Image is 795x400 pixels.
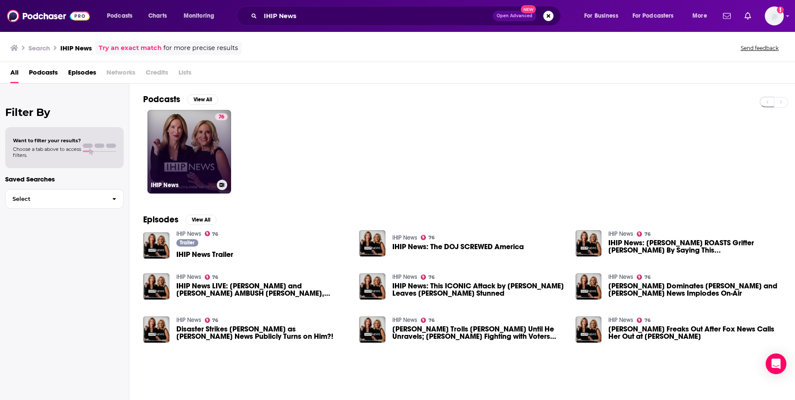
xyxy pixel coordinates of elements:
[178,9,225,23] button: open menu
[392,243,524,250] a: IHIP News: The DOJ SCREWED America
[497,14,532,18] span: Open Advanced
[143,9,172,23] a: Charts
[777,6,784,13] svg: Add a profile image
[738,44,781,52] button: Send feedback
[13,137,81,144] span: Want to filter your results?
[185,215,216,225] button: View All
[180,240,194,245] span: Trailer
[359,273,385,300] img: IHIP News: This ICONIC Attack by Bernie Sanders Leaves RFK Jr. Stunned
[6,196,105,202] span: Select
[608,316,633,324] a: IHIP News
[176,325,349,340] a: Disaster Strikes Elon Musk as FOX News Publicly Turns on Him?!
[392,282,565,297] span: IHIP News: This ICONIC Attack by [PERSON_NAME] Leaves [PERSON_NAME] Stunned
[392,316,417,324] a: IHIP News
[493,11,536,21] button: Open AdvancedNew
[576,230,602,256] img: IHIP News: Obama ROASTS Grifter Trump By Saying This...
[101,9,144,23] button: open menu
[608,239,781,254] a: IHIP News: Obama ROASTS Grifter Trump By Saying This...
[7,8,90,24] img: Podchaser - Follow, Share and Rate Podcasts
[692,10,707,22] span: More
[143,94,180,105] h2: Podcasts
[359,316,385,343] img: Newsom Trolls Trump Until He Unravels; JD Vance Fighting with Voters Online
[632,10,674,22] span: For Podcasters
[176,251,233,258] a: IHIP News Trailer
[28,44,50,52] h3: Search
[143,316,169,343] img: Disaster Strikes Elon Musk as FOX News Publicly Turns on Him?!
[608,273,633,281] a: IHIP News
[741,9,754,23] a: Show notifications dropdown
[421,318,435,323] a: 76
[146,66,168,83] span: Credits
[219,113,224,122] span: 76
[143,214,178,225] h2: Episodes
[143,94,218,105] a: PodcastsView All
[99,43,162,53] a: Try an exact match
[584,10,618,22] span: For Business
[392,234,417,241] a: IHIP News
[686,9,718,23] button: open menu
[215,113,228,120] a: 76
[60,44,92,52] h3: IHIP News
[184,10,214,22] span: Monitoring
[429,236,435,240] span: 76
[187,94,218,105] button: View All
[176,282,349,297] a: IHIP News LIVE: Trump and JD Vance AMBUSH Zelensky, Embarrass USA
[212,275,218,279] span: 76
[429,319,435,322] span: 76
[205,275,219,280] a: 76
[359,230,385,256] img: IHIP News: The DOJ SCREWED America
[421,275,435,280] a: 76
[627,9,686,23] button: open menu
[245,6,569,26] div: Search podcasts, credits, & more...
[637,231,651,237] a: 76
[5,106,124,119] h2: Filter By
[392,282,565,297] a: IHIP News: This ICONIC Attack by Bernie Sanders Leaves RFK Jr. Stunned
[29,66,58,83] a: Podcasts
[608,282,781,297] a: Gavin Newsom Dominates Trump and Fox News Implodes On-Air
[143,214,216,225] a: EpisodesView All
[429,275,435,279] span: 76
[608,239,781,254] span: IHIP News: [PERSON_NAME] ROASTS Grifter [PERSON_NAME] By Saying This...
[147,110,231,194] a: 76IHIP News
[143,232,169,259] a: IHIP News Trailer
[637,318,651,323] a: 76
[765,6,784,25] img: User Profile
[205,318,219,323] a: 76
[151,181,213,189] h3: IHIP News
[176,282,349,297] span: IHIP News LIVE: [PERSON_NAME] and [PERSON_NAME] AMBUSH [PERSON_NAME], Embarrass USA
[176,316,201,324] a: IHIP News
[5,189,124,209] button: Select
[637,275,651,280] a: 76
[576,316,602,343] a: Karoline Leavitt Freaks Out After Fox News Calls Her Out at WH Presser
[392,325,565,340] span: [PERSON_NAME] Trolls [PERSON_NAME] Until He Unravels; [PERSON_NAME] Fighting with Voters Online
[106,66,135,83] span: Networks
[260,9,493,23] input: Search podcasts, credits, & more...
[212,319,218,322] span: 76
[766,353,786,374] div: Open Intercom Messenger
[10,66,19,83] a: All
[608,325,781,340] span: [PERSON_NAME] Freaks Out After Fox News Calls Her Out at [PERSON_NAME]
[421,235,435,240] a: 76
[608,282,781,297] span: [PERSON_NAME] Dominates [PERSON_NAME] and [PERSON_NAME] News Implodes On-Air
[143,273,169,300] img: IHIP News LIVE: Trump and JD Vance AMBUSH Zelensky, Embarrass USA
[578,9,629,23] button: open menu
[107,10,132,22] span: Podcasts
[720,9,734,23] a: Show notifications dropdown
[178,66,191,83] span: Lists
[608,230,633,237] a: IHIP News
[68,66,96,83] a: Episodes
[765,6,784,25] button: Show profile menu
[392,273,417,281] a: IHIP News
[765,6,784,25] span: Logged in as adamcbenjamin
